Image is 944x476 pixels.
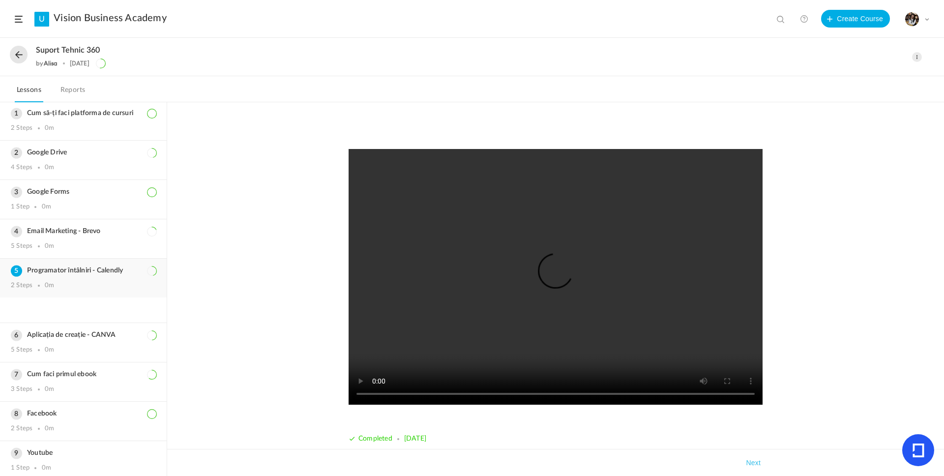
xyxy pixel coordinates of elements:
[42,203,51,211] div: 0m
[11,410,156,418] h3: Facebook
[11,164,32,172] div: 4 Steps
[11,188,156,196] h3: Google Forms
[59,84,88,102] a: Reports
[404,435,426,442] span: [DATE]
[821,10,890,28] button: Create Course
[11,449,156,457] h3: Youtube
[70,60,89,67] div: [DATE]
[11,370,156,379] h3: Cum faci primul ebook
[45,346,54,354] div: 0m
[44,59,58,67] a: Alisa
[11,282,32,290] div: 2 Steps
[11,109,156,118] h3: Cum să-ți faci platforma de cursuri
[45,386,54,393] div: 0m
[45,164,54,172] div: 0m
[11,242,32,250] div: 5 Steps
[11,346,32,354] div: 5 Steps
[54,12,167,24] a: Vision Business Academy
[11,386,32,393] div: 3 Steps
[11,227,156,236] h3: Email Marketing - Brevo
[45,282,54,290] div: 0m
[11,203,29,211] div: 1 Step
[45,242,54,250] div: 0m
[11,267,156,275] h3: Programator întâlniri - Calendly
[11,331,156,339] h3: Aplicația de creație - CANVA
[34,12,49,27] a: U
[744,457,763,469] button: Next
[905,12,919,26] img: tempimagehs7pti.png
[15,84,43,102] a: Lessons
[11,425,32,433] div: 2 Steps
[45,124,54,132] div: 0m
[358,435,392,442] span: Completed
[11,149,156,157] h3: Google Drive
[11,464,29,472] div: 1 Step
[42,464,51,472] div: 0m
[36,60,58,67] div: by
[11,124,32,132] div: 2 Steps
[36,46,100,55] span: Suport tehnic 360
[45,425,54,433] div: 0m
